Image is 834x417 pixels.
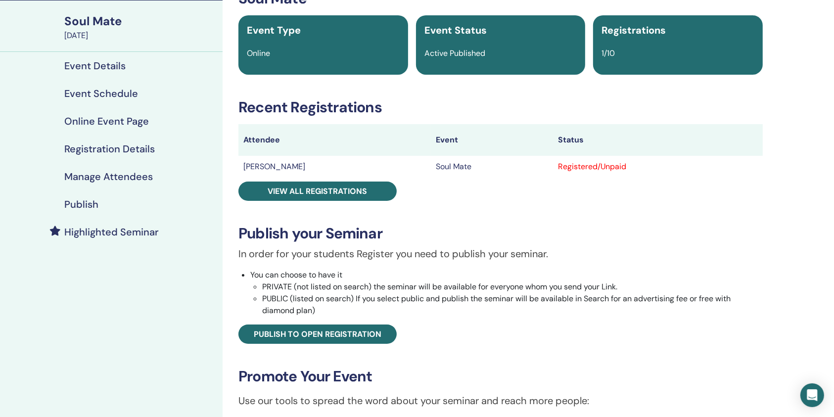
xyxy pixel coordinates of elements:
[238,225,763,242] h3: Publish your Seminar
[64,60,126,72] h4: Event Details
[254,329,381,339] span: Publish to open registration
[431,124,553,156] th: Event
[424,24,487,37] span: Event Status
[238,124,431,156] th: Attendee
[553,124,763,156] th: Status
[268,186,368,196] span: View all registrations
[58,13,223,42] a: Soul Mate[DATE]
[64,30,217,42] div: [DATE]
[602,24,666,37] span: Registrations
[64,143,155,155] h4: Registration Details
[250,269,763,317] li: You can choose to have it
[64,115,149,127] h4: Online Event Page
[238,182,397,201] a: View all registrations
[64,226,159,238] h4: Highlighted Seminar
[238,98,763,116] h3: Recent Registrations
[238,393,763,408] p: Use our tools to spread the word about your seminar and reach more people:
[558,161,758,173] div: Registered/Unpaid
[64,13,217,30] div: Soul Mate
[238,156,431,178] td: [PERSON_NAME]
[64,198,98,210] h4: Publish
[431,156,553,178] td: Soul Mate
[238,368,763,385] h3: Promote Your Event
[64,171,153,183] h4: Manage Attendees
[262,281,763,293] li: PRIVATE (not listed on search) the seminar will be available for everyone whom you send your Link.
[238,324,397,344] a: Publish to open registration
[64,88,138,99] h4: Event Schedule
[238,246,763,261] p: In order for your students Register you need to publish your seminar.
[247,24,301,37] span: Event Type
[800,383,824,407] div: Open Intercom Messenger
[424,48,485,58] span: Active Published
[247,48,270,58] span: Online
[262,293,763,317] li: PUBLIC (listed on search) If you select public and publish the seminar will be available in Searc...
[602,48,615,58] span: 1/10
